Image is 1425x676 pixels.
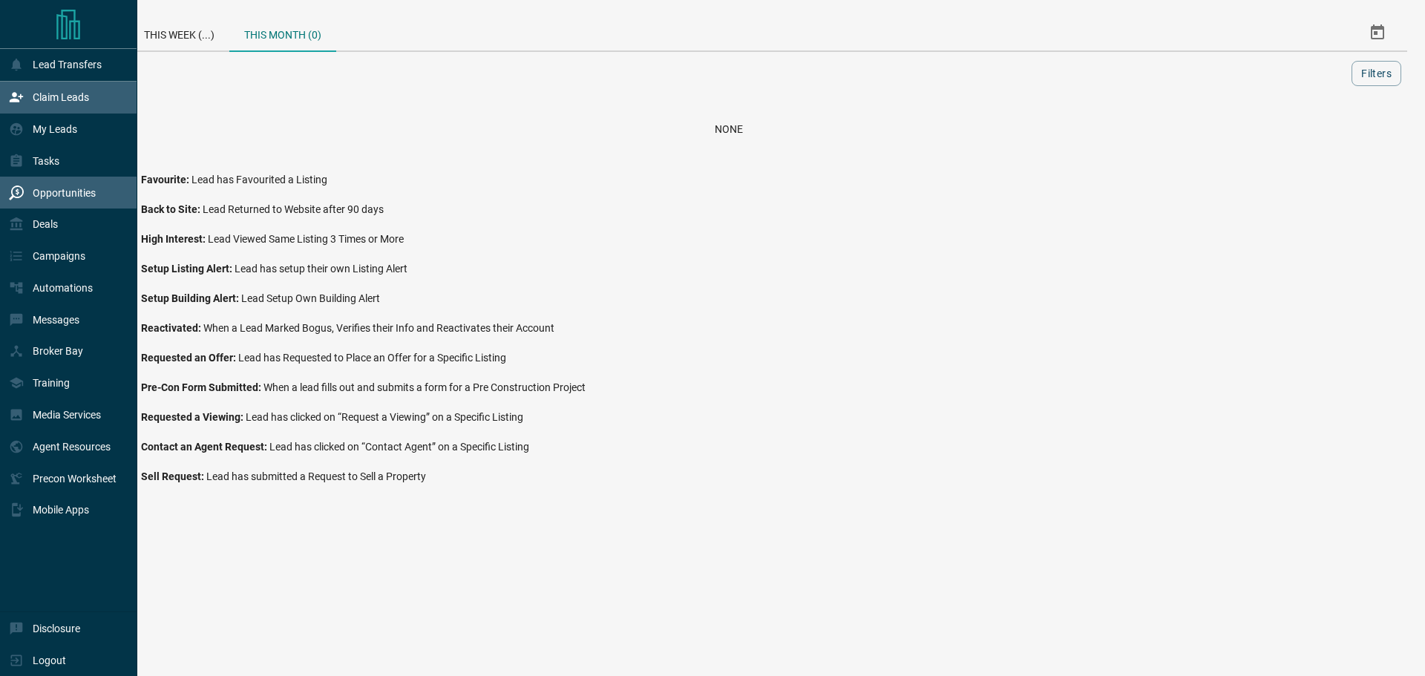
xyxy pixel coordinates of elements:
[1360,15,1395,50] button: Select Date Range
[141,441,269,453] span: Contact an Agent Request
[203,322,554,334] span: When a Lead Marked Bogus, Verifies their Info and Reactivates their Account
[141,322,203,334] span: Reactivated
[246,411,523,423] span: Lead has clicked on “Request a Viewing” on a Specific Listing
[141,263,235,275] span: Setup Listing Alert
[141,233,208,245] span: High Interest
[68,123,1389,135] div: None
[229,15,336,52] div: This Month (0)
[203,203,384,215] span: Lead Returned to Website after 90 days
[141,352,238,364] span: Requested an Offer
[141,174,191,186] span: Favourite
[141,411,246,423] span: Requested a Viewing
[263,381,586,393] span: When a lead fills out and submits a form for a Pre Construction Project
[208,233,404,245] span: Lead Viewed Same Listing 3 Times or More
[141,470,206,482] span: Sell Request
[1352,61,1401,86] button: Filters
[141,292,241,304] span: Setup Building Alert
[191,174,327,186] span: Lead has Favourited a Listing
[206,470,426,482] span: Lead has submitted a Request to Sell a Property
[241,292,380,304] span: Lead Setup Own Building Alert
[235,263,407,275] span: Lead has setup their own Listing Alert
[129,15,229,50] div: This Week (...)
[269,441,529,453] span: Lead has clicked on “Contact Agent” on a Specific Listing
[238,352,506,364] span: Lead has Requested to Place an Offer for a Specific Listing
[141,381,263,393] span: Pre-Con Form Submitted
[141,203,203,215] span: Back to Site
